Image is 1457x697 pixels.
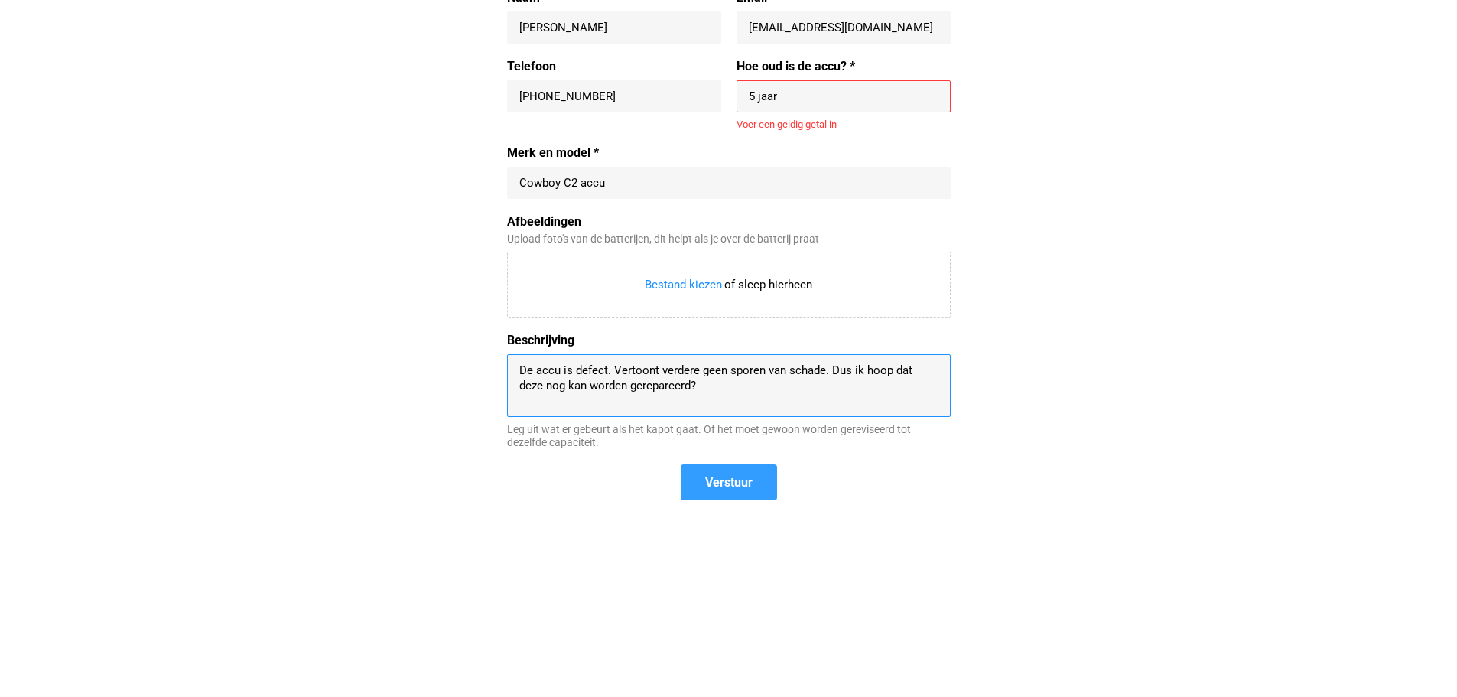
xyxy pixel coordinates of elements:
[507,333,951,348] label: Beschrijving
[749,20,938,35] input: Email *
[519,89,709,104] input: +31 647493275
[519,20,709,35] input: Naam *
[507,59,721,74] label: Telefoon
[519,175,938,191] input: Merk en model *
[681,464,777,500] button: Verstuur
[705,474,753,490] span: Verstuur
[507,233,951,246] div: Upload foto's van de batterijen, dit helpt als je over de batterij praat
[737,119,951,131] div: Voer een geldig getal in
[519,363,938,409] textarea: De accu is defect. Vertoont verdere geen sporen van schade. Dus ik hoop dat deze nog kan worden g...
[507,423,951,449] div: Leg uit wat er gebeurt als het kapot gaat. Of het moet gewoon worden gereviseerd tot dezelfde cap...
[737,59,951,74] label: Hoe oud is de accu? *
[507,145,951,161] label: Merk en model *
[507,214,951,230] label: Afbeeldingen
